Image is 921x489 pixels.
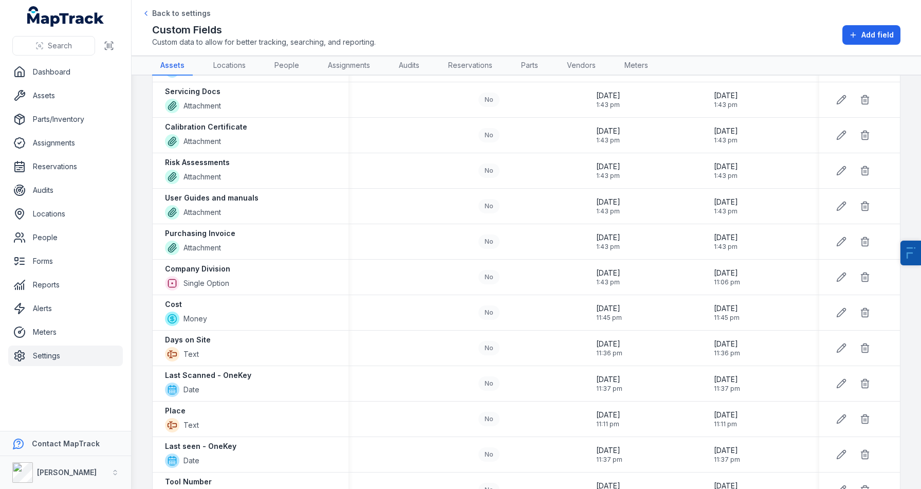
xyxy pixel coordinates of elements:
a: Alerts [8,298,123,319]
strong: Calibration Certificate [165,122,247,132]
a: Assignments [8,133,123,153]
span: 1:43 pm [714,207,738,215]
span: Back to settings [152,8,211,19]
span: 1:43 pm [596,136,620,144]
div: No [478,234,500,249]
time: 05/09/2025, 1:43:35 pm [714,161,738,180]
time: 05/09/2025, 1:43:35 pm [596,126,620,144]
a: Meters [8,322,123,342]
span: [DATE] [596,268,620,278]
a: Back to settings [142,8,211,19]
div: No [478,270,500,284]
span: [DATE] [596,126,620,136]
a: Meters [616,56,656,76]
a: People [266,56,307,76]
span: 1:43 pm [596,172,620,180]
strong: Last seen - OneKey [165,441,236,451]
span: 11:45 pm [596,314,622,322]
time: 14/09/2025, 11:37:02 pm [714,374,740,393]
span: [DATE] [714,445,740,456]
div: No [478,305,500,320]
span: [DATE] [596,90,620,101]
strong: Days on Site [165,335,211,345]
time: 05/09/2025, 1:43:35 pm [714,90,738,109]
span: [DATE] [596,410,620,420]
span: [DATE] [714,232,738,243]
strong: Company Division [165,264,230,274]
time: 05/09/2025, 1:43:35 pm [714,197,738,215]
span: 11:11 pm [714,420,738,428]
span: [DATE] [596,197,620,207]
a: Vendors [559,56,604,76]
span: 1:43 pm [596,101,620,109]
span: Attachment [183,207,221,218]
span: 11:37 pm [714,385,740,393]
a: Audits [8,180,123,201]
span: [DATE] [714,374,740,385]
time: 05/09/2025, 1:43:35 pm [596,161,620,180]
span: [DATE] [596,232,620,243]
span: [DATE] [714,126,738,136]
a: Dashboard [8,62,123,82]
time: 14/09/2025, 11:36:00 pm [596,339,622,357]
span: [DATE] [714,303,740,314]
time: 05/09/2025, 1:43:35 pm [596,268,620,286]
span: Custom data to allow for better tracking, searching, and reporting. [152,37,376,47]
span: Attachment [183,136,221,147]
strong: Risk Assessments [165,157,230,168]
a: Assignments [320,56,378,76]
span: Attachment [183,243,221,253]
span: [DATE] [714,268,740,278]
div: No [478,199,500,213]
a: Reservations [440,56,501,76]
span: [DATE] [714,339,740,349]
span: [DATE] [714,197,738,207]
time: 14/09/2025, 11:37:21 pm [714,445,740,464]
span: [DATE] [596,445,622,456]
strong: Tool Number [165,477,212,487]
a: Reports [8,275,123,295]
a: People [8,227,123,248]
span: 1:43 pm [714,243,738,251]
span: 11:11 pm [596,420,620,428]
div: No [478,412,500,426]
span: Text [183,349,199,359]
button: Search [12,36,95,56]
span: [DATE] [714,410,738,420]
span: 11:37 pm [714,456,740,464]
time: 05/09/2025, 1:43:35 pm [714,126,738,144]
strong: Servicing Docs [165,86,220,97]
strong: Cost [165,299,182,310]
div: No [478,128,500,142]
span: Search [48,41,72,51]
span: [DATE] [596,161,620,172]
a: Audits [391,56,428,76]
time: 14/09/2025, 11:37:02 pm [596,374,622,393]
time: 14/09/2025, 11:11:49 pm [714,410,738,428]
span: Single Option [183,278,229,288]
span: 1:43 pm [714,172,738,180]
span: 1:43 pm [596,243,620,251]
a: Forms [8,251,123,271]
strong: User Guides and manuals [165,193,259,203]
time: 14/09/2025, 11:36:00 pm [714,339,740,357]
h2: Custom Fields [152,23,376,37]
a: Parts [513,56,546,76]
a: MapTrack [27,6,104,27]
span: Date [183,456,199,466]
time: 14/09/2025, 11:06:23 pm [714,268,740,286]
time: 14/09/2025, 11:37:21 pm [596,445,622,464]
a: Settings [8,346,123,366]
time: 05/09/2025, 1:43:35 pm [714,232,738,251]
span: 11:45 pm [714,314,740,322]
a: Assets [8,85,123,106]
a: Locations [8,204,123,224]
time: 14/09/2025, 11:45:36 pm [596,303,622,322]
div: No [478,341,500,355]
span: Attachment [183,101,221,111]
span: 11:37 pm [596,456,622,464]
div: No [478,447,500,462]
span: [DATE] [596,303,622,314]
time: 05/09/2025, 1:43:35 pm [596,232,620,251]
strong: Place [165,406,186,416]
